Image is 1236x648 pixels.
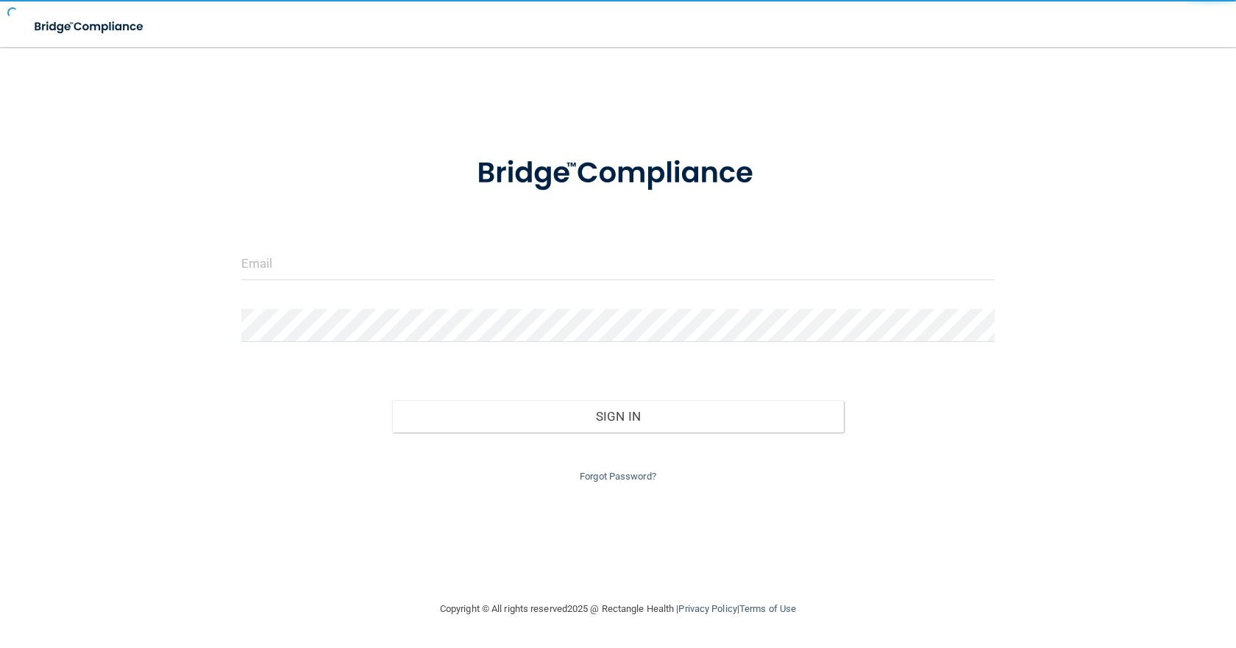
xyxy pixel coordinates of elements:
[392,400,844,432] button: Sign In
[739,603,796,614] a: Terms of Use
[580,471,656,482] a: Forgot Password?
[241,247,995,280] input: Email
[22,12,157,42] img: bridge_compliance_login_screen.278c3ca4.svg
[349,585,887,633] div: Copyright © All rights reserved 2025 @ Rectangle Health | |
[447,135,789,212] img: bridge_compliance_login_screen.278c3ca4.svg
[678,603,736,614] a: Privacy Policy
